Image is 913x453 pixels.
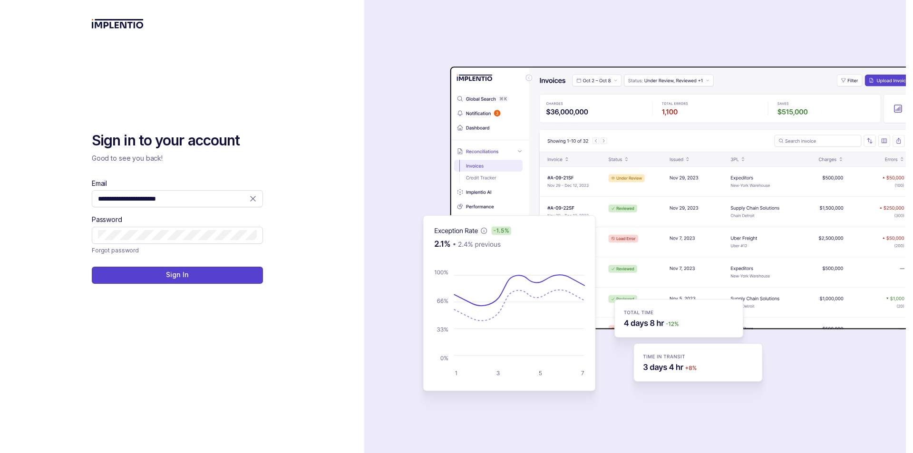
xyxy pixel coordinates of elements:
button: Sign In [92,267,263,284]
img: logo [92,19,144,29]
h2: Sign in to your account [92,131,263,150]
label: Password [92,215,122,224]
p: Forgot password [92,246,139,255]
p: Sign In [166,270,188,280]
label: Email [92,179,107,188]
p: Good to see you back! [92,154,263,163]
a: Link Forgot password [92,246,139,255]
